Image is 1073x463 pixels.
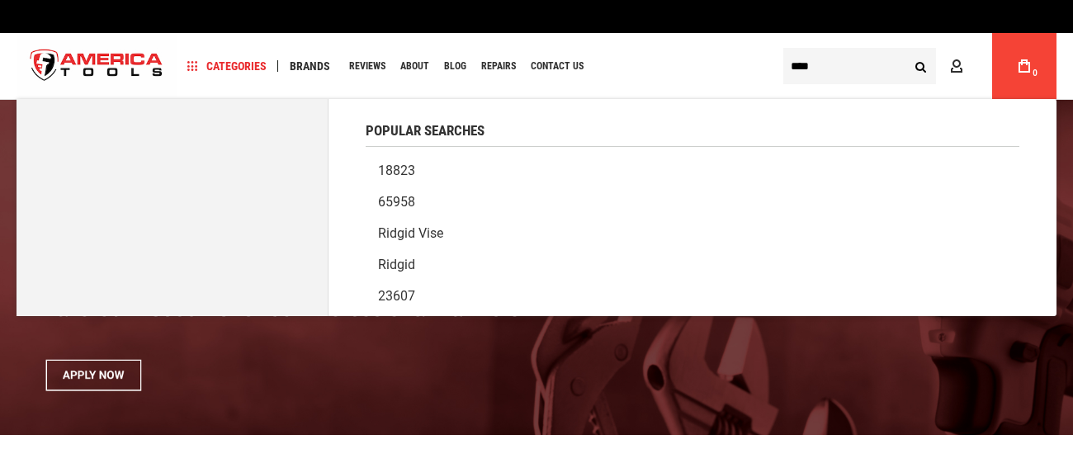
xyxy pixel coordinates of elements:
a: store logo [17,35,177,97]
span: Categories [187,60,267,72]
span: 0 [1033,69,1038,78]
a: Categories [180,55,274,78]
a: Blog [437,55,474,78]
a: Contact Us [523,55,591,78]
a: 65958 [366,187,1019,218]
span: Reviews [349,61,385,71]
a: Repairs [474,55,523,78]
a: 18823 [366,155,1019,187]
span: Contact Us [531,61,584,71]
a: Reviews [342,55,393,78]
button: Search [905,50,936,82]
a: 0 [1009,33,1040,99]
span: Brands [290,60,330,72]
a: Brands [282,55,338,78]
span: Popular Searches [366,124,485,138]
a: Ridgid vise [366,218,1019,249]
img: America Tools [17,35,177,97]
span: Blog [444,61,466,71]
span: About [400,61,429,71]
a: Ridgid [366,249,1019,281]
span: Repairs [481,61,516,71]
a: 23607 [366,281,1019,312]
a: About [393,55,437,78]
